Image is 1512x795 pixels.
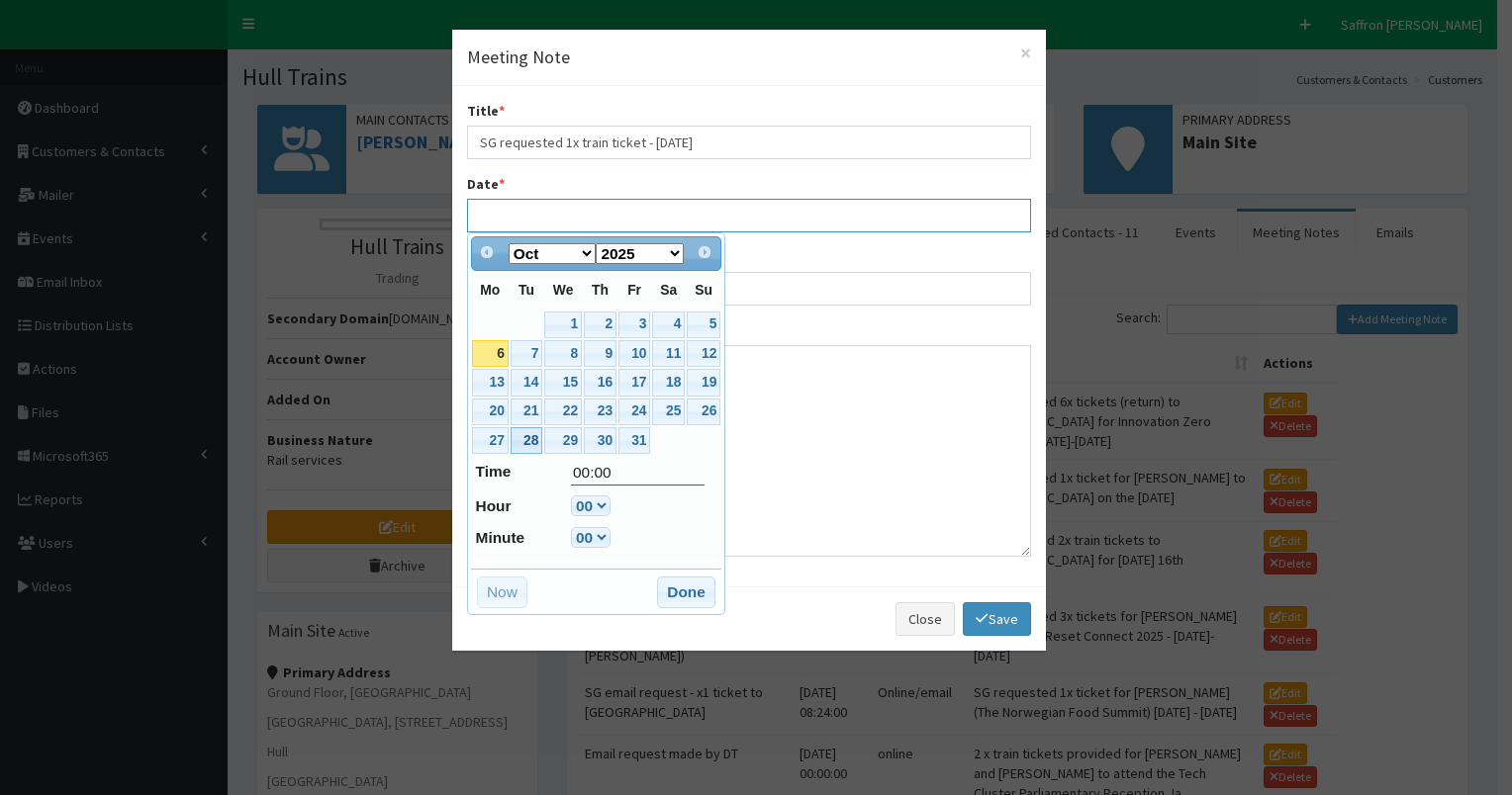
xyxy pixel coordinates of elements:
a: 15 [544,369,582,396]
a: 14 [511,369,542,396]
a: 17 [618,369,650,396]
a: 31 [618,427,650,454]
a: 26 [687,398,720,425]
dt: Minute [471,527,525,549]
dt: Time [471,461,512,483]
a: 5 [687,311,720,338]
a: 21 [511,398,542,425]
a: 24 [618,398,650,425]
a: 23 [584,398,616,425]
span: Wednesday [553,282,574,298]
a: Save [963,602,1030,636]
a: 6 [472,340,509,367]
a: 27 [472,427,509,454]
span: Monday [480,282,500,298]
a: 10 [618,340,650,367]
a: 22 [544,398,582,425]
a: 28 [511,427,542,454]
a: 19 [687,369,720,396]
a: 30 [584,427,616,454]
a: 11 [652,340,685,367]
span: Sunday [695,282,712,298]
a: 4 [652,311,685,338]
label: Title [467,101,505,121]
a: 7 [511,340,542,367]
span: Friday [627,282,641,298]
a: 16 [584,369,616,396]
a: 20 [472,398,509,425]
a: 18 [652,369,685,396]
span: Saturday [660,282,677,298]
dt: Hour [471,495,512,517]
span: Thursday [592,282,609,298]
a: 8 [544,340,582,367]
a: 1 [544,311,582,338]
a: 12 [687,340,720,367]
a: 9 [584,340,616,367]
a: 3 [618,311,650,338]
a: 25 [652,398,685,425]
a: Next [692,239,719,267]
a: Close [896,602,955,636]
button: Now [477,576,527,608]
a: 2 [584,311,616,338]
h4: Meeting Note [467,44,1031,70]
button: Done [657,576,715,608]
a: 13 [472,369,509,396]
button: × [1020,43,1031,63]
span: Next [697,244,712,260]
a: 29 [544,427,582,454]
a: Prev [474,239,502,267]
span: Tuesday [519,282,534,298]
span: Prev [479,244,495,260]
label: Date [467,174,505,194]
